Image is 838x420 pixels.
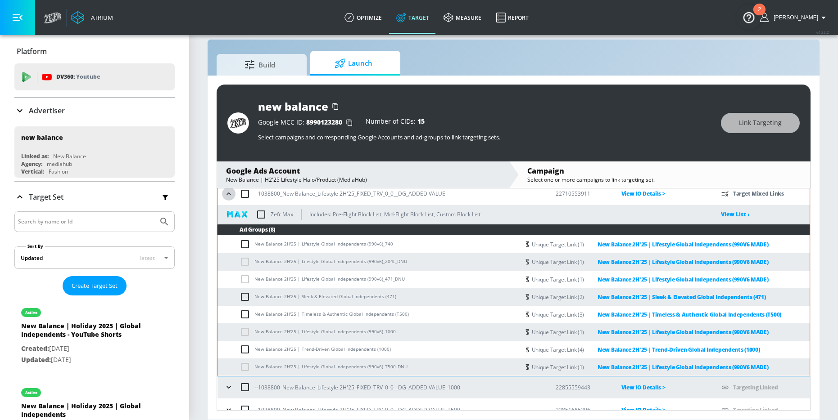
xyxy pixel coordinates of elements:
[240,328,254,335] span: Grouped Linked campaigns disable add groups selection.
[389,1,436,34] a: Target
[733,384,778,391] a: Targeting Linked
[217,271,520,288] td: New Balance 2H'25 | Lifestyle Global Independents (990v6)_471_DNU
[21,133,63,142] div: new balance
[87,13,113,22] div: Atrium
[621,188,707,199] div: View IO Details >
[226,54,294,76] span: Build
[584,274,768,285] a: New Balance 2H'25 | Lifestyle Global Independents (990V6 MADE)
[584,292,766,302] a: New Balance 2H'25 | Sleek & Elevated Global Independents (471)
[584,257,768,267] a: New Balance 2H'25 | Lifestyle Global Independents (990V6 MADE)
[337,1,389,34] a: optimize
[532,344,760,355] div: Unique Target Link (4)
[18,216,154,228] input: Search by name or Id
[63,276,127,295] button: Create Target Set
[258,133,712,141] p: Select campaigns and corresponding Google Accounts and ad-groups to link targeting sets.
[14,39,175,64] div: Platform
[527,166,801,176] div: Campaign
[14,182,175,212] div: Target Set
[14,98,175,123] div: Advertiser
[532,327,769,337] div: Unique Target Link (1)
[25,310,37,315] div: active
[319,53,388,74] span: Launch
[21,344,49,353] span: Created:
[14,126,175,178] div: new balanceLinked as:New BalanceAgency:mediahubVertical:Fashion
[17,46,47,56] p: Platform
[14,299,175,372] div: activeNew Balance | Holiday 2025 | Global Independents - YouTube ShortsCreated:[DATE]Updated:[DATE]
[217,358,520,376] td: New Balance 2H'25 | Lifestyle Global Independents (990v6)_T500_DNU
[306,118,342,126] span: 8990123280
[217,224,810,236] th: Ad Groups (8)
[489,1,536,34] a: Report
[226,166,500,176] div: Google Ads Account
[621,405,707,415] p: View IO Details >
[240,363,254,370] span: Grouped Linked campaigns disable add groups selection.
[417,117,425,125] span: 15
[584,362,768,372] a: New Balance 2H'25 | Lifestyle Global Independents (990V6 MADE)
[621,382,707,393] p: View IO Details >
[217,288,520,306] td: New Balance 2H'25 | Sleek & Elevated Global Independents (471)
[309,210,480,219] p: Includes: Pre-Flight Block List, Mid-Flight Block List, Custom Block List
[29,106,65,116] p: Advertiser
[733,188,784,199] p: Target Mixed Links
[584,344,760,355] a: New Balance 2H'25 | Trend-Driven Global Independents (1000)
[14,63,175,90] div: DV360: Youtube
[217,323,520,341] td: New Balance 2H'25 | Lifestyle Global Independents (990v6)_1000
[532,292,766,302] div: Unique Target Link (2)
[733,406,778,414] a: Targeting Linked
[217,236,520,253] td: New Balance 2H'25 | Lifestyle Global Independents (990v6)_740
[721,210,750,218] a: View List ›
[217,306,520,323] td: New Balance 2H'25 | Timeless & Authentic Global Independents (T500)
[254,383,460,392] p: --1038800_New Balance_Lifestyle 2H'25_FIXED_TRV_0_0__DG_ADDED VALUE_1000
[532,257,769,267] div: Unique Target Link (1)
[556,383,607,392] p: 22855559443
[21,354,147,366] p: [DATE]
[217,341,520,358] td: New Balance 2H'25 | Trend-Driven Global Independents (1000)
[53,152,86,160] div: New Balance
[76,72,100,81] p: Youtube
[21,254,43,262] div: Updated
[25,390,37,395] div: active
[217,253,520,271] td: New Balance 2H'25 | Lifestyle Global Independents (990v6)_204L_DNU
[366,118,425,127] div: Number of CIDs:
[527,176,801,183] div: Select one or more campaigns to link targeting set.
[21,322,147,343] div: New Balance | Holiday 2025 | Global Independents - YouTube Shorts
[21,168,44,175] div: Vertical:
[532,274,769,285] div: Unique Target Link (1)
[532,362,769,372] div: Unique Target Link (1)
[29,192,63,202] p: Target Set
[21,355,51,364] span: Updated:
[26,243,45,249] label: Sort By
[21,160,42,168] div: Agency:
[72,281,118,291] span: Create Target Set
[258,99,328,114] div: new balance
[71,11,113,24] a: Atrium
[217,161,509,188] div: Google Ads AccountNew Balance | H2'25 Lifestyle Halo/Product (MediaHub)
[584,327,768,337] a: New Balance 2H'25 | Lifestyle Global Independents (990V6 MADE)
[556,405,607,415] p: 22851686396
[47,160,72,168] div: mediahub
[56,72,100,82] p: DV360:
[21,152,49,160] div: Linked as:
[49,168,68,175] div: Fashion
[436,1,489,34] a: measure
[271,210,293,219] p: Zefr Max
[556,189,607,198] p: 22710553911
[758,9,761,21] div: 2
[254,405,460,415] p: --1038800_New Balance_Lifestyle 2H'25_FIXED_TRV_0_0__DG_ADDED VALUE_T500
[770,14,818,21] span: login as: nathan.mistretta@zefr.com
[240,276,254,282] span: Grouped Linked campaigns disable add groups selection.
[584,309,781,320] a: New Balance 2H'25 | Timeless & Authentic Global Independents (T500)
[584,239,768,250] a: New Balance 2H'25 | Lifestyle Global Independents (990V6 MADE)
[258,118,357,127] div: Google MCC ID:
[140,254,155,262] span: latest
[736,4,761,30] button: Open Resource Center, 2 new notifications
[254,189,445,198] p: --1038800_New Balance_Lifestyle 2H'25_FIXED_TRV_0_0__DG_ADDED VALUE
[21,343,147,354] p: [DATE]
[760,12,829,23] button: [PERSON_NAME]
[226,176,500,183] div: New Balance | H2'25 Lifestyle Halo/Product (MediaHub)
[532,239,769,250] div: Unique Target Link (1)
